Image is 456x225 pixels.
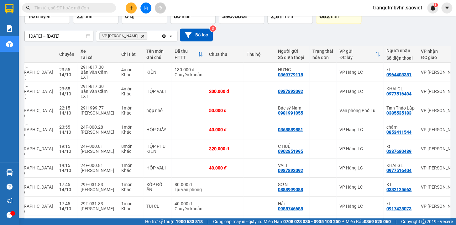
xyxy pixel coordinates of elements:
span: kg [130,14,134,19]
div: Khác [121,72,140,77]
input: Tìm tên, số ĐT hoặc mã đơn [34,4,108,11]
div: Người nhận [386,48,415,53]
div: KT [386,182,415,187]
div: HỘP VALI [146,165,168,170]
div: HỘP VALI [146,89,168,94]
div: KHẢI GL [386,163,415,168]
div: Thu hộ [247,52,272,57]
div: 0977516404 [386,91,411,96]
div: [PERSON_NAME] [81,206,115,211]
div: 29H-817.30 [81,84,115,89]
span: đơn [85,14,92,19]
span: copyright [421,219,426,224]
span: Sapa - [GEOGRAPHIC_DATA] (Cabin) [11,179,53,195]
button: caret-down [441,3,452,13]
div: 1 món [121,163,140,168]
div: Tại văn phòng [175,187,203,192]
div: [PERSON_NAME] [81,168,115,173]
div: 29F-031.83 [81,201,115,206]
span: 60 [174,12,181,20]
div: 0981991055 [278,110,303,115]
div: 4 món [121,67,140,72]
div: Khác [121,187,140,192]
div: hóa đơn [312,55,333,60]
span: đơn [331,14,339,19]
div: 320.000 đ [209,146,240,151]
div: Khác [121,110,140,115]
div: Người gửi [278,49,306,54]
div: Khác [121,91,140,96]
div: 29H-817.30 [81,65,115,70]
span: 682 [319,12,330,20]
div: Số điện thoại [386,56,415,61]
div: 0385535183 [386,110,411,115]
strong: 1900 633 818 [176,219,203,224]
span: Sapa - [GEOGRAPHIC_DATA] (Cabin) [11,199,53,214]
span: | [396,218,396,225]
span: notification [7,198,13,204]
span: trangdtmbvhn.saoviet [368,4,427,12]
div: 80.000 đ [175,182,203,187]
div: Chưa thu [209,52,240,57]
div: 1 món [121,182,140,187]
img: icon-new-feature [430,5,436,11]
div: SƠN [278,182,306,187]
div: [PERSON_NAME] [81,130,115,135]
span: VP Gia Lâm [102,34,138,39]
div: [PERSON_NAME] [81,149,115,154]
th: Toggle SortBy [336,46,383,63]
div: 8 món [121,144,140,149]
div: 29F-031.83 [81,182,115,187]
span: search [26,6,30,10]
div: Trạng thái [312,49,333,54]
button: plus [126,3,137,13]
div: [PERSON_NAME] [81,110,115,115]
div: Chuyển khoản [175,72,203,77]
div: VP Hàng LC [339,146,380,151]
div: 0387680489 [386,149,411,154]
span: Sapa - [GEOGRAPHIC_DATA] (Cabin) [11,103,53,118]
div: VP Hàng LC [339,70,380,75]
strong: 0708 023 035 - 0935 103 250 [283,219,341,224]
span: Lào Cai - [GEOGRAPHIC_DATA] ( Xe tải ) [11,65,53,80]
div: Tài xế [81,55,115,60]
img: solution-icon [6,25,13,32]
div: 200.000 đ [209,89,240,94]
span: Sapa - [GEOGRAPHIC_DATA] (Cabin) [11,141,53,156]
span: Hỗ trợ kỹ thuật: [145,218,203,225]
div: TÚI CL [146,204,168,209]
span: Lào Cai - [GEOGRAPHIC_DATA] (Cabin) [11,122,53,137]
div: châm [386,125,415,130]
div: ĐC lấy [339,55,375,60]
div: Chi tiết [121,52,140,57]
div: 19:15 [59,163,74,168]
div: VP Hàng LC [339,127,380,132]
div: XỐP ĐỒ ĂN [146,182,168,192]
span: Cung cấp máy in - giấy in: [213,218,262,225]
div: 40.000 đ [175,201,203,206]
img: warehouse-icon [6,41,13,47]
div: 24F-000.28 [81,125,115,130]
div: 14/10 [59,110,74,115]
div: VP Hàng LC [339,185,380,190]
div: Ghi chú [146,55,168,60]
div: Chuyển khoản [175,206,203,211]
div: Xe [81,49,115,54]
div: 23:55 [59,86,74,91]
span: 1 [434,3,437,7]
div: 0987893092 [278,168,303,173]
div: VP gửi [339,49,375,54]
div: 23:55 [59,67,74,72]
div: Chuyến [59,52,74,57]
div: Tuyến [11,52,53,57]
div: 14/10 [59,206,74,211]
button: file-add [140,3,151,13]
span: question-circle [7,184,13,190]
span: aim [158,6,162,10]
div: Bác sỹ Nam [278,105,306,110]
div: C HUỆ [278,144,306,149]
sup: 1 [433,3,438,7]
div: 0987893092 [278,89,303,94]
div: 17:45 [59,201,74,206]
button: aim [155,3,166,13]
